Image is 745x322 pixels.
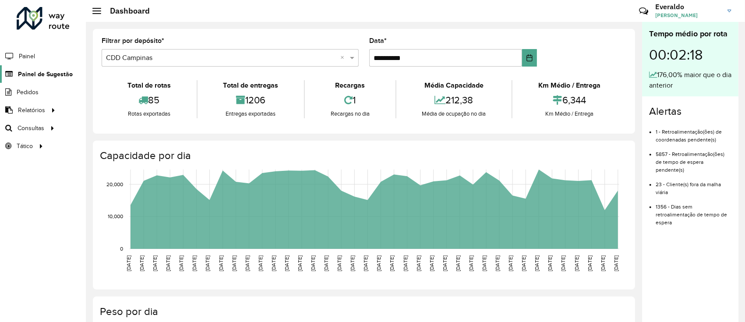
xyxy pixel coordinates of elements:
[310,255,316,271] text: [DATE]
[656,174,731,196] li: 23 - Cliente(s) fora da malha viária
[561,255,566,271] text: [DATE]
[178,255,184,271] text: [DATE]
[481,255,487,271] text: [DATE]
[165,255,171,271] text: [DATE]
[200,91,302,110] div: 1206
[515,91,624,110] div: 6,344
[126,255,131,271] text: [DATE]
[515,110,624,118] div: Km Médio / Entrega
[297,255,303,271] text: [DATE]
[399,80,510,91] div: Média Capacidade
[104,110,194,118] div: Rotas exportadas
[17,88,39,97] span: Pedidos
[18,124,44,133] span: Consultas
[429,255,434,271] text: [DATE]
[108,214,123,219] text: 10,000
[106,181,123,187] text: 20,000
[152,255,158,271] text: [DATE]
[284,255,290,271] text: [DATE]
[416,255,421,271] text: [DATE]
[307,80,393,91] div: Recargas
[508,255,513,271] text: [DATE]
[307,110,393,118] div: Recargas no dia
[363,255,368,271] text: [DATE]
[468,255,474,271] text: [DATE]
[104,80,194,91] div: Total de rotas
[547,255,553,271] text: [DATE]
[403,255,408,271] text: [DATE]
[100,305,626,318] h4: Peso por dia
[336,255,342,271] text: [DATE]
[323,255,329,271] text: [DATE]
[656,144,731,174] li: 5857 - Retroalimentação(ões) de tempo de espera pendente(s)
[200,80,302,91] div: Total de entregas
[649,105,731,118] h4: Alertas
[574,255,579,271] text: [DATE]
[399,91,510,110] div: 212,38
[271,255,276,271] text: [DATE]
[340,53,348,63] span: Clear all
[19,52,35,61] span: Painel
[200,110,302,118] div: Entregas exportadas
[649,70,731,91] div: 176,00% maior que o dia anterior
[515,80,624,91] div: Km Médio / Entrega
[613,255,619,271] text: [DATE]
[258,255,263,271] text: [DATE]
[120,246,123,251] text: 0
[104,91,194,110] div: 85
[442,255,448,271] text: [DATE]
[649,28,731,40] div: Tempo médio por rota
[634,2,653,21] a: Contato Rápido
[399,110,510,118] div: Média de ocupação no dia
[389,255,395,271] text: [DATE]
[656,196,731,226] li: 1356 - Dias sem retroalimentação de tempo de espera
[649,40,731,70] div: 00:02:18
[244,255,250,271] text: [DATE]
[18,106,45,115] span: Relatórios
[455,255,461,271] text: [DATE]
[369,35,387,46] label: Data
[656,121,731,144] li: 1 - Retroalimentação(ões) de coordenadas pendente(s)
[655,3,721,11] h3: Everaldo
[218,255,224,271] text: [DATE]
[522,49,537,67] button: Choose Date
[655,11,721,19] span: [PERSON_NAME]
[102,35,164,46] label: Filtrar por depósito
[600,255,606,271] text: [DATE]
[376,255,382,271] text: [DATE]
[307,91,393,110] div: 1
[350,255,355,271] text: [DATE]
[205,255,210,271] text: [DATE]
[18,70,73,79] span: Painel de Sugestão
[231,255,237,271] text: [DATE]
[587,255,593,271] text: [DATE]
[494,255,500,271] text: [DATE]
[534,255,540,271] text: [DATE]
[100,149,626,162] h4: Capacidade por dia
[17,142,33,151] span: Tático
[191,255,197,271] text: [DATE]
[521,255,526,271] text: [DATE]
[101,6,150,16] h2: Dashboard
[139,255,145,271] text: [DATE]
